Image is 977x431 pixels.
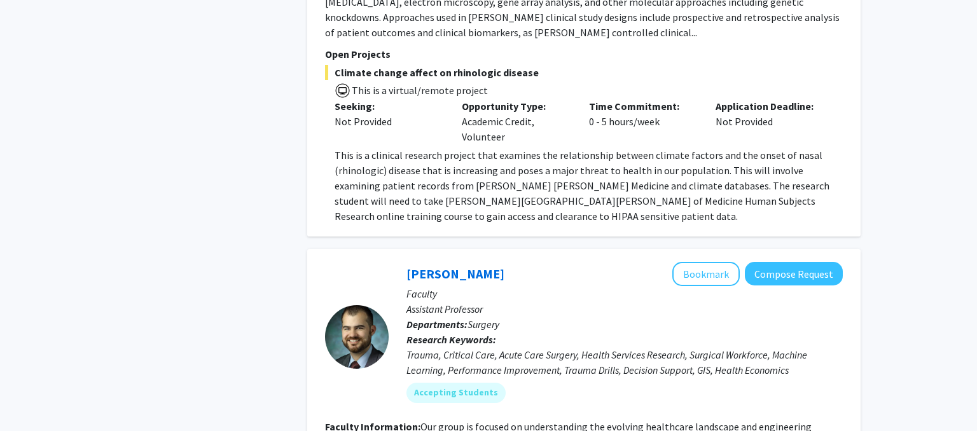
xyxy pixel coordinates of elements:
p: Faculty [406,286,843,301]
div: Academic Credit, Volunteer [452,99,579,144]
span: Climate change affect on rhinologic disease [325,65,843,80]
p: This is a clinical research project that examines the relationship between climate factors and th... [335,147,843,224]
p: Time Commitment: [589,99,697,114]
p: Seeking: [335,99,443,114]
div: Not Provided [335,114,443,129]
div: 0 - 5 hours/week [579,99,707,144]
a: [PERSON_NAME] [406,266,504,282]
p: Open Projects [325,46,843,62]
p: Assistant Professor [406,301,843,317]
span: Surgery [468,318,499,331]
div: Not Provided [706,99,833,144]
iframe: Chat [10,374,54,421]
button: Add Alistair Kent to Bookmarks [672,262,740,286]
b: Research Keywords: [406,333,496,346]
p: Application Deadline: [716,99,824,114]
div: Trauma, Critical Care, Acute Care Surgery, Health Services Research, Surgical Workforce, Machine ... [406,347,843,378]
b: Departments: [406,318,468,331]
p: Opportunity Type: [462,99,570,114]
mat-chip: Accepting Students [406,383,506,403]
span: This is a virtual/remote project [350,84,488,97]
button: Compose Request to Alistair Kent [745,262,843,285]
